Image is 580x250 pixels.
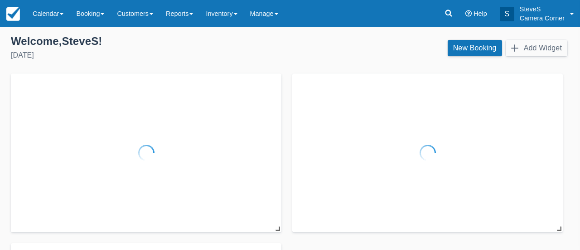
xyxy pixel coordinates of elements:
a: New Booking [448,40,502,56]
i: Help [465,10,472,17]
div: Welcome , SteveS ! [11,34,283,48]
img: checkfront-main-nav-mini-logo.png [6,7,20,21]
div: S [500,7,514,21]
p: SteveS [520,5,565,14]
span: Help [474,10,487,17]
p: Camera Corner [520,14,565,23]
button: Add Widget [506,40,567,56]
div: [DATE] [11,50,283,61]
